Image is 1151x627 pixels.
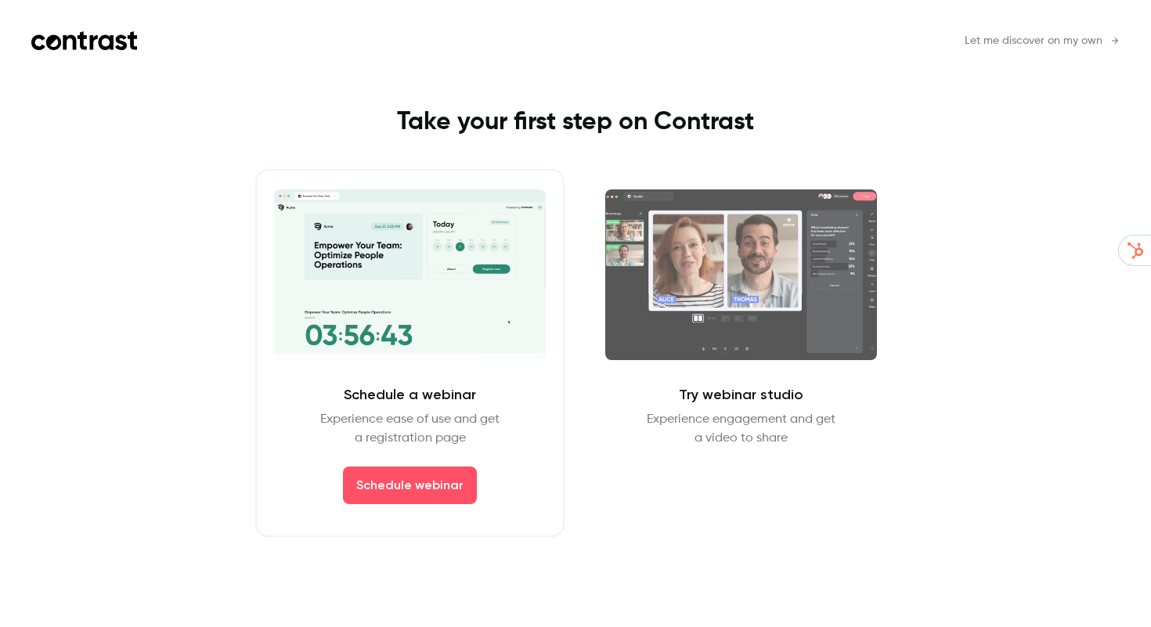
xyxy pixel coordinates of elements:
span: Let me discover on my own [965,33,1102,49]
h2: Try webinar studio [679,385,803,404]
p: Experience engagement and get a video to share [647,410,835,448]
button: Schedule webinar [343,467,477,504]
h1: Take your first step on Contrast [224,106,927,138]
h2: Schedule a webinar [344,385,476,404]
p: Experience ease of use and get a registration page [320,410,500,448]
